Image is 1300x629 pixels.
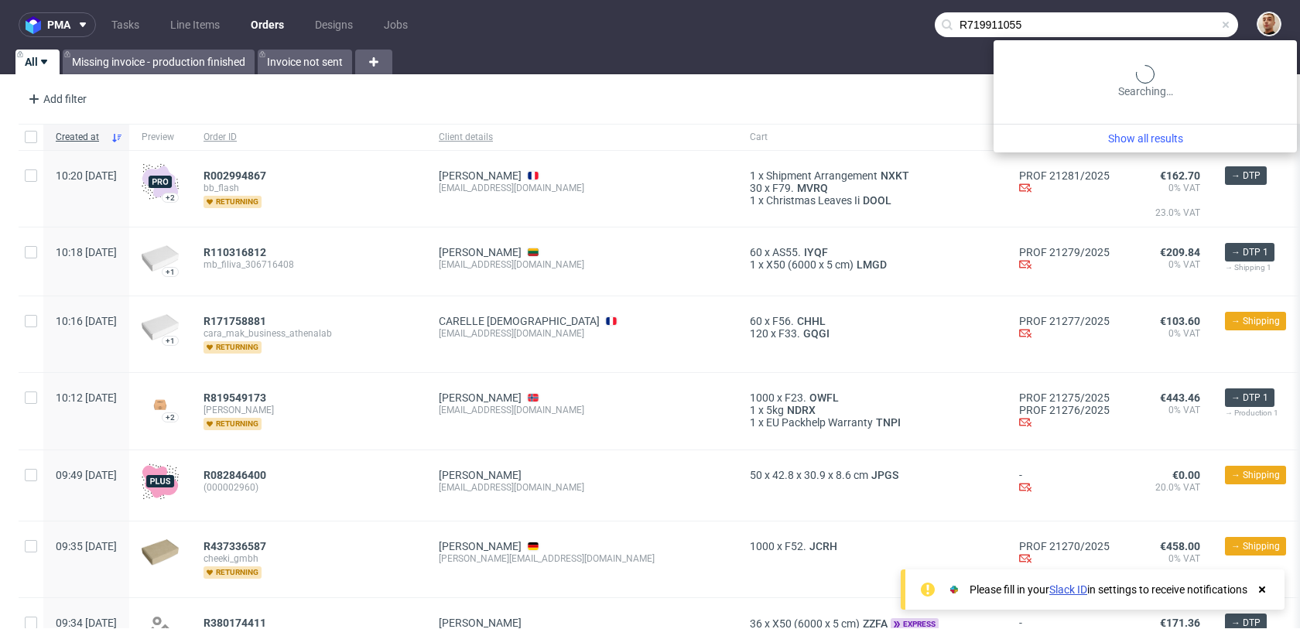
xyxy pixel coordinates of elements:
a: Missing invoice - production finished [63,50,255,74]
span: mb_filiva_306716408 [204,258,414,271]
a: OWFL [806,391,842,404]
span: 0% VAT [1134,327,1200,340]
span: bb_flash [204,182,414,194]
a: R002994867 [204,169,269,182]
span: R819549173 [204,391,266,404]
span: AS55. [772,246,801,258]
span: R110316812 [204,246,266,258]
span: F79. [772,182,794,194]
img: plus-icon.676465ae8f3a83198b3f.png [142,463,179,500]
div: x [750,194,994,207]
div: [PERSON_NAME][EMAIL_ADDRESS][DOMAIN_NAME] [439,552,725,565]
span: €209.84 [1160,246,1200,258]
span: F33. [778,327,800,340]
span: 10:20 [DATE] [56,169,117,182]
a: Orders [241,12,293,37]
div: Searching… [1000,65,1291,99]
a: PROF 21281/2025 [1019,169,1110,182]
span: €458.00 [1160,540,1200,552]
a: All [15,50,60,74]
a: GQGI [800,327,833,340]
div: x [750,327,994,340]
a: Slack ID [1049,583,1087,596]
a: PROF 21277/2025 [1019,315,1110,327]
span: Christmas Leaves Ii [766,194,860,207]
span: F56. [772,315,794,327]
a: LMGD [854,258,890,271]
span: Preview [142,131,179,144]
span: → Shipping [1231,539,1280,553]
span: 0% VAT [1134,258,1200,271]
a: PROF 21270/2025 [1019,540,1110,552]
span: X50 (6000 x 5 cm) [766,258,854,271]
span: F23. [785,391,806,404]
span: returning [204,341,262,354]
span: 0% VAT [1134,182,1200,207]
span: (000002960) [204,481,414,494]
span: IYQF [801,246,831,258]
span: 09:49 [DATE] [56,469,117,481]
div: Add filter [22,87,90,111]
img: pro-icon.017ec5509f39f3e742e3.png [142,163,179,200]
div: x [750,404,994,416]
span: R437336587 [204,540,266,552]
span: 10:18 [DATE] [56,246,117,258]
span: €103.60 [1160,315,1200,327]
img: plain-eco-white.f1cb12edca64b5eabf5f.png [142,314,179,340]
span: returning [204,418,262,430]
span: 1 [750,404,756,416]
a: MVRQ [794,182,831,194]
span: R082846400 [204,469,266,481]
span: Order ID [204,131,414,144]
span: Client details [439,131,725,144]
span: F52. [785,540,806,552]
div: - [1019,469,1110,496]
a: [PERSON_NAME] [439,169,522,182]
a: R819549173 [204,391,269,404]
span: CHHL [794,315,829,327]
img: Slack [946,582,962,597]
a: [PERSON_NAME] [439,469,522,481]
span: 0% VAT [1134,404,1200,416]
span: pma [47,19,70,30]
a: NDRX [784,404,819,416]
a: JPGS [868,469,901,481]
div: +1 [166,268,175,276]
a: R437336587 [204,540,269,552]
a: R380174411 [204,617,269,629]
span: R002994867 [204,169,266,182]
span: cheeki_gmbh [204,552,414,565]
div: x [750,246,994,258]
button: pma [19,12,96,37]
div: [EMAIL_ADDRESS][DOMAIN_NAME] [439,182,725,194]
div: [EMAIL_ADDRESS][DOMAIN_NAME] [439,481,725,494]
span: R171758881 [204,315,266,327]
a: JCRH [806,540,840,552]
span: 1 [750,194,756,207]
span: Shipment Arrangement [766,169,877,182]
a: PROF 21276/2025 [1019,404,1110,416]
div: x [750,315,994,327]
span: R380174411 [204,617,266,629]
a: TNPI [873,416,904,429]
span: 60 [750,246,762,258]
span: → DTP 1 [1231,245,1268,259]
span: DOOL [860,194,895,207]
div: +2 [166,413,175,422]
span: 42.8 x 30.9 x 8.6 cm [772,469,868,481]
span: 1000 [750,391,775,404]
span: 09:35 [DATE] [56,540,117,552]
a: Invoice not sent [258,50,352,74]
span: 10:12 [DATE] [56,391,117,404]
a: Line Items [161,12,229,37]
a: [PERSON_NAME] [439,391,522,404]
span: → DTP [1231,169,1261,183]
span: 20.0% VAT [1134,481,1200,494]
img: plain-eco-white.f1cb12edca64b5eabf5f.png [142,245,179,272]
img: version_two_editor_design [142,394,179,415]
